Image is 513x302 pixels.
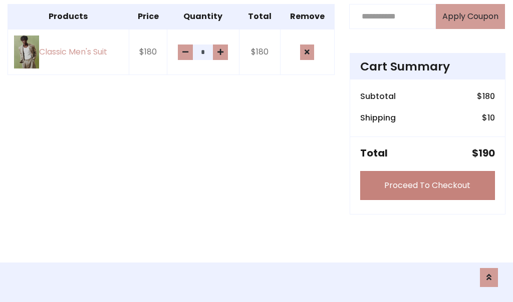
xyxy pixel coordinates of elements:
[14,35,123,69] a: Classic Men's Suit
[436,4,505,29] button: Apply Coupon
[477,91,495,101] h6: $
[167,4,239,29] th: Quantity
[360,171,495,200] a: Proceed To Checkout
[360,147,388,159] h5: Total
[478,146,495,160] span: 190
[482,113,495,122] h6: $
[129,4,167,29] th: Price
[129,29,167,75] td: $180
[487,112,495,123] span: 10
[472,147,495,159] h5: $
[239,4,280,29] th: Total
[8,4,129,29] th: Products
[360,113,396,122] h6: Shipping
[360,59,495,73] h4: Cart Summary
[482,90,495,102] span: 180
[280,4,334,29] th: Remove
[239,29,280,75] td: $180
[360,91,396,101] h6: Subtotal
